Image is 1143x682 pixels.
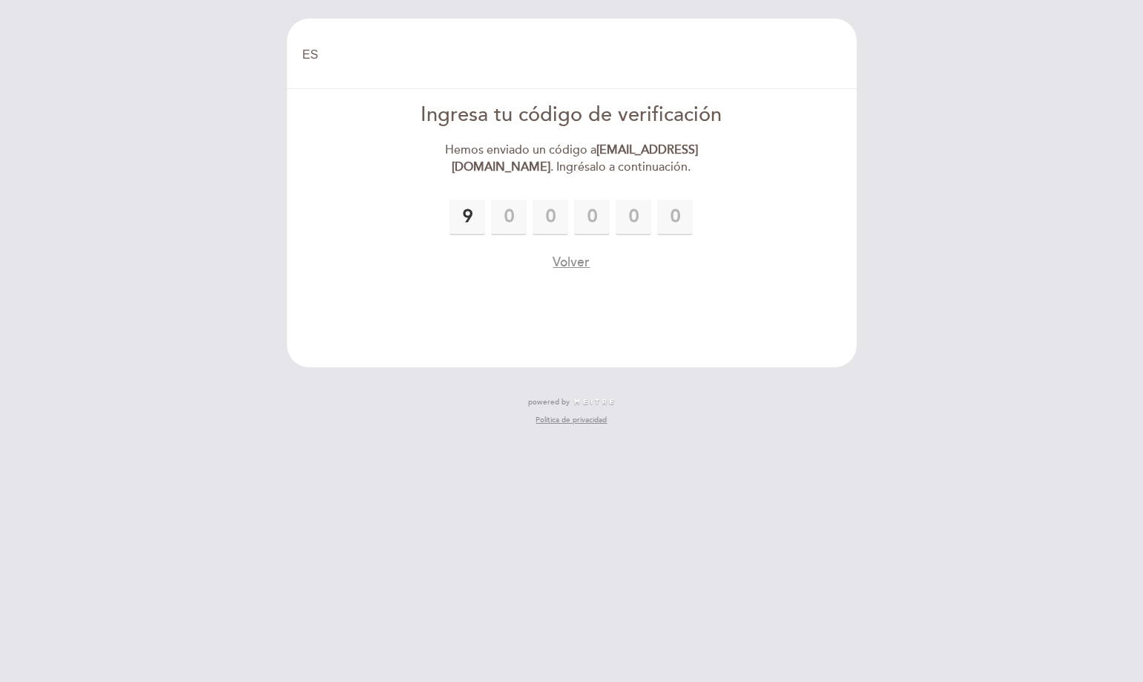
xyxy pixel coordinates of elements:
a: Política de privacidad [536,415,607,425]
strong: [EMAIL_ADDRESS][DOMAIN_NAME] [452,142,698,174]
input: 0 [491,200,527,235]
input: 0 [449,200,485,235]
input: 0 [616,200,651,235]
input: 0 [574,200,610,235]
input: 0 [657,200,693,235]
div: Hemos enviado un código a . Ingrésalo a continuación. [401,142,742,176]
div: Ingresa tu código de verificación [401,101,742,130]
img: MEITRE [573,399,616,406]
span: powered by [528,397,570,407]
input: 0 [533,200,568,235]
a: powered by [528,397,616,407]
button: Volver [553,253,590,272]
